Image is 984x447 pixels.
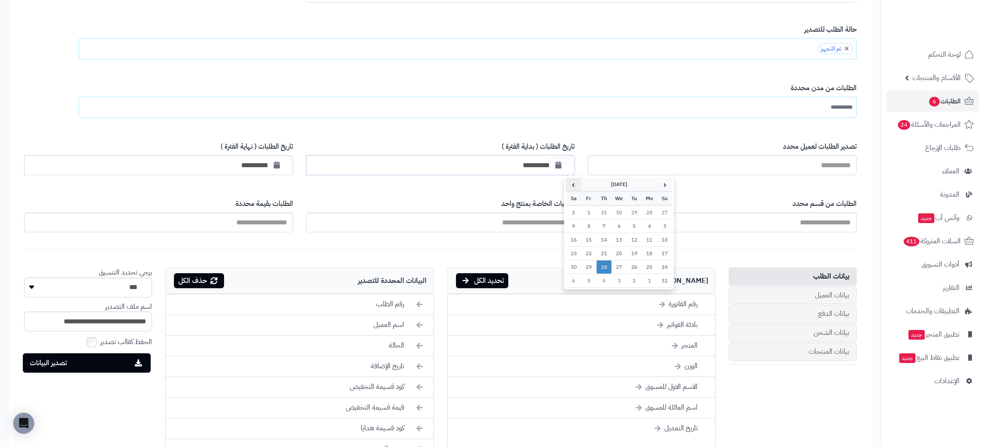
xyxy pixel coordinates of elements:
label: الطلبات من قسم محدد [588,199,857,209]
th: Tu [627,191,642,205]
td: 24 [657,260,673,274]
div: تحديد الكل [456,273,508,288]
li: تاريخ الإضافة [166,356,434,377]
li: رقم الطلب [166,294,434,315]
td: 30 [611,205,627,220]
th: Sa [566,191,581,205]
a: لوحة التحكم [886,44,979,65]
td: 16 [566,233,581,246]
td: 6 [611,219,627,233]
td: 2 [627,274,642,287]
span: التقارير [943,282,959,294]
a: تطبيق نقاط البيعجديد [886,347,979,368]
span: جديد [899,353,915,363]
li: كود قسيمة التخفيض [166,377,434,398]
li: الحفظ كقالب تصدير [24,336,152,348]
label: حالة الطلب للتصدير [94,25,857,35]
li: بادئة الفواتير [448,315,716,336]
label: الطلبات من مدن محددة [94,83,857,93]
td: 2 [566,205,581,220]
label: تاريخ الطلبات ( نهاية الفترة ) [24,142,293,152]
li: الحالة [166,336,434,356]
div: البيانات المحددة للتصدير [165,267,434,294]
label: تصدير الطلبات لعميل محدد [588,142,857,152]
td: 20 [611,246,627,260]
td: 26 [627,260,642,274]
th: Su [657,191,673,205]
td: 30 [566,260,581,274]
li: اسم ملف التصدير [24,302,152,332]
label: تاريخ الطلبات ( بداية الفترة ) [306,142,575,152]
td: 23 [566,246,581,260]
li: اسم العائلة للمسوق [448,398,716,418]
td: 13 [611,233,627,246]
a: المدونة [886,184,979,205]
a: أدوات التسويق [886,254,979,275]
td: 5 [627,219,642,233]
li: اسم العميل [166,315,434,336]
td: 25 [642,260,657,274]
a: العملاء [886,161,979,182]
span: تطبيق نقاط البيع [898,352,959,364]
li: يرجى تحديد التنسيق [24,267,152,297]
td: 19 [627,246,642,260]
td: 17 [657,246,673,260]
td: 31 [597,205,612,220]
td: 4 [597,274,612,287]
a: المراجعات والأسئلة24 [886,114,979,135]
td: 29 [581,260,597,274]
span: التطبيقات والخدمات [906,305,959,317]
a: بيانات الدفع [729,305,857,323]
td: 1 [581,205,597,220]
a: طلبات الإرجاع [886,137,979,158]
a: التطبيقات والخدمات [886,300,979,322]
li: كود قسيمة هدايا [166,418,434,439]
th: › [566,178,581,191]
th: ‹ [657,178,673,191]
button: تصدير البيانات [23,353,151,373]
td: 29 [627,205,642,220]
td: 4 [642,219,657,233]
td: 31 [657,274,673,287]
li: الاسم الاول للمسوق [448,377,716,398]
th: Th [597,191,612,205]
td: 18 [642,246,657,260]
span: جديد [918,213,934,223]
td: 27 [657,205,673,220]
a: الإعدادات [886,370,979,392]
div: Open Intercom Messenger [13,413,34,434]
a: التقارير [886,277,979,298]
td: 15 [581,233,597,246]
td: 12 [627,233,642,246]
a: وآتس آبجديد [886,207,979,228]
li: المتجر [448,336,716,356]
th: Mo [642,191,657,205]
span: تطبيق المتجر [908,328,959,341]
td: 10 [657,233,673,246]
li: الوزن [448,356,716,377]
a: بيانات العميل [729,286,857,304]
th: We [611,191,627,205]
span: المدونة [940,188,959,201]
span: الأقسام والمنتجات [912,72,961,84]
td: 6 [566,274,581,287]
td: 22 [581,246,597,260]
a: الطلبات6 [886,91,979,112]
span: لوحة التحكم [928,48,961,61]
span: 24 [898,120,911,130]
td: 3 [611,274,627,287]
li: تاريخ التعديل [448,418,716,439]
th: [DATE] [581,178,657,191]
span: أدوات التسويق [921,258,959,271]
li: قيمة قسيمة التخفيض [166,398,434,418]
span: المراجعات والأسئلة [897,118,961,131]
label: الطلبات بقيمة محددة [24,199,293,209]
span: السلات المتروكة [903,235,961,247]
span: طلبات الإرجاع [925,142,961,154]
td: 28 [597,260,612,274]
td: 7 [597,219,612,233]
span: جديد [908,330,925,340]
td: 21 [597,246,612,260]
span: تم التجهيز [821,44,841,53]
td: 9 [566,219,581,233]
